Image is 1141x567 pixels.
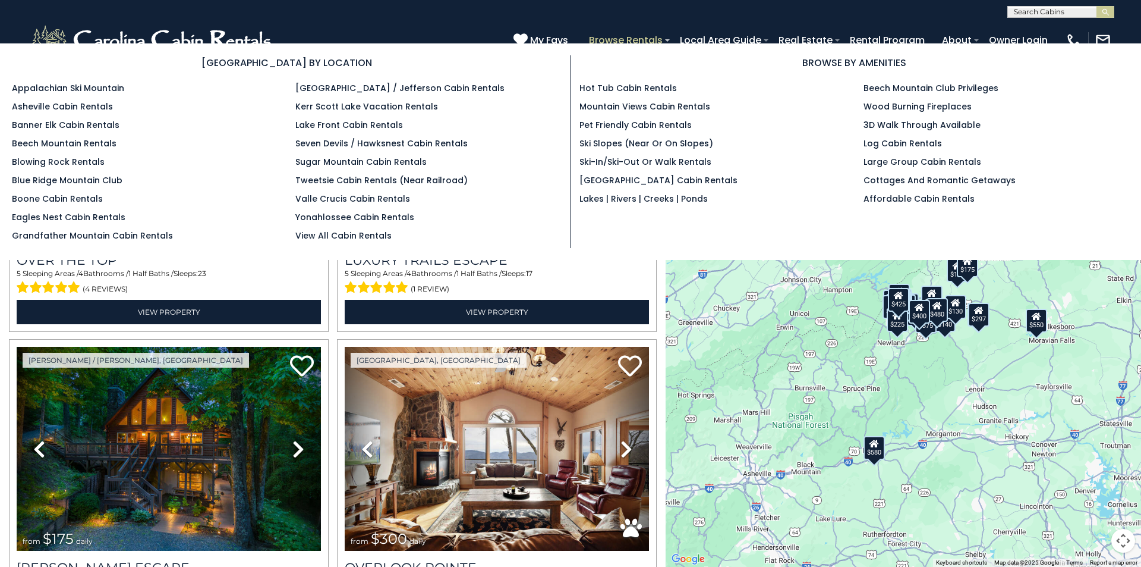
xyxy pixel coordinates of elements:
span: 17 [526,269,532,278]
span: Map data ©2025 Google [994,559,1059,566]
a: [PERSON_NAME] / [PERSON_NAME], [GEOGRAPHIC_DATA] [23,353,249,368]
h3: BROWSE BY AMENITIES [579,55,1129,70]
span: daily [76,537,93,546]
a: Beech Mountain Club Privileges [863,82,998,94]
div: $230 [882,295,904,318]
img: thumbnail_168627805.jpeg [17,347,321,551]
a: Blowing Rock Rentals [12,156,105,168]
a: Tweetsie Cabin Rentals (Near Railroad) [295,174,468,186]
a: View Property [345,300,649,324]
a: Rental Program [844,30,931,51]
span: $175 [43,530,74,547]
img: White-1-2.png [30,23,276,58]
a: Mountain Views Cabin Rentals [579,101,710,112]
div: $175 [947,258,968,282]
div: Sleeping Areas / Bathrooms / Sleeps: [17,268,321,297]
div: $349 [921,286,943,309]
span: (1 review) [411,281,449,297]
a: Cottages and Romantic Getaways [863,174,1016,186]
a: Grandfather Mountain Cabin Rentals [12,230,173,242]
div: $375 [915,309,937,333]
span: 1 Half Baths / [128,269,174,278]
img: mail-regular-white.png [1095,32,1111,49]
a: Add to favorites [618,354,642,380]
span: 23 [198,269,206,278]
div: $225 [887,308,908,332]
a: Beech Mountain Rentals [12,137,116,149]
img: phone-regular-white.png [1066,32,1082,49]
span: 4 [78,269,83,278]
div: $125 [888,283,910,307]
a: [GEOGRAPHIC_DATA], [GEOGRAPHIC_DATA] [351,353,527,368]
a: Ski-in/Ski-Out or Walk Rentals [579,156,711,168]
a: Ski Slopes (Near or On Slopes) [579,137,713,149]
span: daily [409,537,426,546]
a: Browse Rentals [583,30,669,51]
a: Luxury Trails Escape [345,252,649,268]
div: $580 [863,436,885,459]
a: Valle Crucis Cabin Rentals [295,193,410,205]
button: Map camera controls [1111,529,1135,553]
span: 5 [17,269,21,278]
div: $550 [1026,308,1047,332]
a: Sugar Mountain Cabin Rentals [295,156,427,168]
a: About [936,30,978,51]
a: Banner Elk Cabin Rentals [12,119,119,131]
a: Wood Burning Fireplaces [863,101,972,112]
div: $480 [926,297,948,321]
img: Google [669,552,708,567]
a: Appalachian Ski Mountain [12,82,124,94]
a: Kerr Scott Lake Vacation Rentals [295,101,438,112]
a: View All Cabin Rentals [295,230,392,242]
a: Seven Devils / Hawksnest Cabin Rentals [295,137,468,149]
a: Real Estate [773,30,839,51]
span: (4 reviews) [83,281,128,297]
span: from [351,537,368,546]
a: Yonahlossee Cabin Rentals [295,211,414,223]
span: from [23,537,40,546]
span: My Favs [530,33,568,48]
a: Local Area Guide [674,30,767,51]
h3: [GEOGRAPHIC_DATA] BY LOCATION [12,55,561,70]
div: $297 [968,303,989,327]
a: Asheville Cabin Rentals [12,101,113,112]
a: Add to favorites [290,354,314,380]
a: Over The Top [17,252,321,268]
a: 3D Walk Through Available [863,119,981,131]
span: 4 [406,269,411,278]
div: $425 [888,287,909,311]
a: Blue Ridge Mountain Club [12,174,122,186]
a: Large Group Cabin Rentals [863,156,981,168]
a: Boone Cabin Rentals [12,193,103,205]
a: Eagles Nest Cabin Rentals [12,211,125,223]
span: $300 [371,530,407,547]
span: 5 [345,269,349,278]
span: 1 Half Baths / [456,269,502,278]
img: thumbnail_163477009.jpeg [345,347,649,551]
a: Owner Login [983,30,1054,51]
button: Keyboard shortcuts [936,559,987,567]
a: Hot Tub Cabin Rentals [579,82,677,94]
div: Sleeping Areas / Bathrooms / Sleeps: [345,268,649,297]
a: Pet Friendly Cabin Rentals [579,119,692,131]
div: $130 [945,295,966,319]
a: Open this area in Google Maps (opens a new window) [669,552,708,567]
a: Lake Front Cabin Rentals [295,119,403,131]
a: My Favs [513,33,571,48]
a: Lakes | Rivers | Creeks | Ponds [579,193,708,205]
a: View Property [17,300,321,324]
a: Terms [1066,559,1083,566]
div: $400 [909,299,930,323]
a: [GEOGRAPHIC_DATA] / Jefferson Cabin Rentals [295,82,505,94]
a: Affordable Cabin Rentals [863,193,975,205]
a: [GEOGRAPHIC_DATA] Cabin Rentals [579,174,737,186]
div: $140 [934,308,956,331]
a: Report a map error [1090,559,1137,566]
div: $175 [957,253,978,277]
a: Log Cabin Rentals [863,137,942,149]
